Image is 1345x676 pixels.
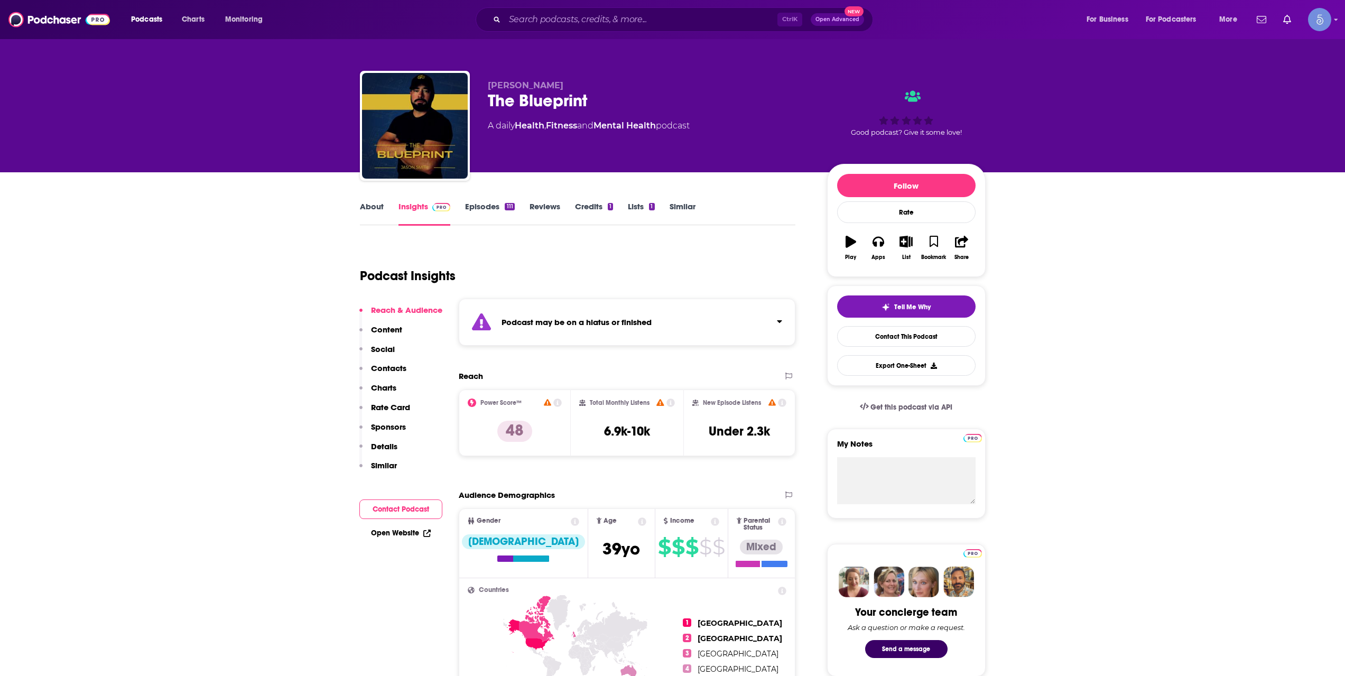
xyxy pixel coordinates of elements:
[575,201,613,226] a: Credits1
[371,402,410,412] p: Rate Card
[920,229,948,267] button: Bookmark
[465,201,514,226] a: Episodes111
[462,534,585,549] div: [DEMOGRAPHIC_DATA]
[1308,8,1331,31] img: User Profile
[683,634,691,642] span: 2
[459,490,555,500] h2: Audience Demographics
[699,539,711,555] span: $
[963,549,982,558] img: Podchaser Pro
[921,254,946,261] div: Bookmark
[432,203,451,211] img: Podchaser Pro
[628,201,654,226] a: Lists1
[477,517,500,524] span: Gender
[360,268,456,284] h1: Podcast Insights
[777,13,802,26] span: Ctrl K
[963,432,982,442] a: Pro website
[359,402,410,422] button: Rate Card
[502,317,652,327] strong: Podcast may be on a hiatus or finished
[131,12,162,27] span: Podcasts
[590,399,650,406] h2: Total Monthly Listens
[371,344,395,354] p: Social
[359,422,406,441] button: Sponsors
[604,423,650,439] h3: 6.9k-10k
[1219,12,1237,27] span: More
[218,11,276,28] button: open menu
[371,422,406,432] p: Sponsors
[811,13,864,26] button: Open AdvancedNew
[740,540,783,554] div: Mixed
[359,305,442,325] button: Reach & Audience
[371,460,397,470] p: Similar
[124,11,176,28] button: open menu
[1279,11,1295,29] a: Show notifications dropdown
[480,399,522,406] h2: Power Score™
[685,539,698,555] span: $
[360,201,384,226] a: About
[8,10,110,30] img: Podchaser - Follow, Share and Rate Podcasts
[703,399,761,406] h2: New Episode Listens
[225,12,263,27] span: Monitoring
[698,664,778,674] span: [GEOGRAPHIC_DATA]
[1139,11,1212,28] button: open menu
[593,121,656,131] a: Mental Health
[954,254,969,261] div: Share
[658,539,671,555] span: $
[837,295,976,318] button: tell me why sparkleTell Me Why
[371,305,442,315] p: Reach & Audience
[874,567,904,597] img: Barbara Profile
[359,344,395,364] button: Social
[1308,8,1331,31] button: Show profile menu
[505,203,514,210] div: 111
[1253,11,1270,29] a: Show notifications dropdown
[865,640,948,658] button: Send a message
[505,11,777,28] input: Search podcasts, credits, & more...
[670,517,694,524] span: Income
[839,567,869,597] img: Sydney Profile
[577,121,593,131] span: and
[943,567,974,597] img: Jon Profile
[963,434,982,442] img: Podchaser Pro
[359,441,397,461] button: Details
[908,567,939,597] img: Jules Profile
[683,649,691,658] span: 3
[362,73,468,179] img: The Blueprint
[683,618,691,627] span: 1
[530,201,560,226] a: Reviews
[175,11,211,28] a: Charts
[359,363,406,383] button: Contacts
[882,303,890,311] img: tell me why sparkle
[488,119,690,132] div: A daily podcast
[488,80,563,90] span: [PERSON_NAME]
[894,303,931,311] span: Tell Me Why
[1146,12,1196,27] span: For Podcasters
[182,12,205,27] span: Charts
[744,517,776,531] span: Parental Status
[837,355,976,376] button: Export One-Sheet
[1308,8,1331,31] span: Logged in as Spiral5-G1
[871,254,885,261] div: Apps
[359,460,397,480] button: Similar
[371,441,397,451] p: Details
[371,529,431,538] a: Open Website
[698,634,782,643] span: [GEOGRAPHIC_DATA]
[1087,12,1128,27] span: For Business
[608,203,613,210] div: 1
[837,326,976,347] a: Contact This Podcast
[698,649,778,659] span: [GEOGRAPHIC_DATA]
[544,121,546,131] span: ,
[371,363,406,373] p: Contacts
[892,229,920,267] button: List
[827,80,986,146] div: Good podcast? Give it some love!
[398,201,451,226] a: InsightsPodchaser Pro
[672,539,684,555] span: $
[486,7,883,32] div: Search podcasts, credits, & more...
[837,439,976,457] label: My Notes
[649,203,654,210] div: 1
[870,403,952,412] span: Get this podcast via API
[815,17,859,22] span: Open Advanced
[683,664,691,673] span: 4
[359,325,402,344] button: Content
[851,394,961,420] a: Get this podcast via API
